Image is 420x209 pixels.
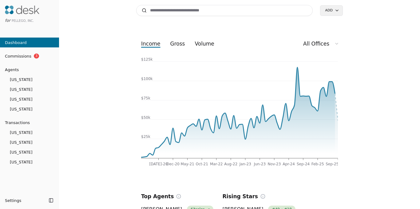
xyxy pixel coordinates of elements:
tspan: Jun-23 [254,162,266,166]
tspan: Oct-21 [196,162,208,166]
tspan: $75k [141,96,150,100]
img: Desk [5,6,39,14]
button: Add [320,5,343,16]
tspan: Nov-23 [268,162,281,166]
tspan: $100k [141,77,153,81]
button: Settings [2,195,47,205]
tspan: $50k [141,115,150,120]
span: Settings [5,197,21,204]
tspan: [DATE]-20 [149,162,168,166]
h2: Top Agents [141,192,174,201]
tspan: May-21 [180,162,194,166]
button: gross [165,38,190,49]
tspan: Feb-25 [311,162,324,166]
tspan: Mar-22 [210,162,223,166]
button: income [136,38,165,49]
span: for [5,18,10,23]
tspan: Sep-25 [326,162,339,166]
span: Pellego, Inc. [12,19,34,22]
tspan: Sep-24 [297,162,310,166]
tspan: Dec-20 [166,162,180,166]
button: volume [190,38,219,49]
span: 3 [34,54,39,58]
h2: Rising Stars [223,192,258,201]
tspan: $125k [141,57,153,62]
tspan: Jan-23 [239,162,251,166]
tspan: Aug-22 [224,162,237,166]
tspan: Apr-24 [283,162,295,166]
tspan: $25k [141,135,150,139]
